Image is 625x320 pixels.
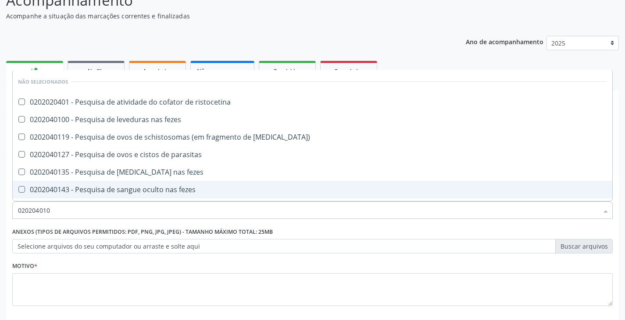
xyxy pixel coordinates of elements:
[6,11,435,21] p: Acompanhe a situação das marcações correntes e finalizadas
[18,116,607,123] div: 0202040100 - Pesquisa de leveduras nas fezes
[12,260,37,273] label: Motivo
[18,169,607,176] div: 0202040135 - Pesquisa de [MEDICAL_DATA] nas fezes
[274,67,301,75] span: Resolvidos
[18,186,607,193] div: 0202040143 - Pesquisa de sangue oculto nas fezes
[143,67,172,75] span: Agendados
[18,151,607,158] div: 0202040127 - Pesquisa de ovos e cistos de parasitas
[334,67,364,75] span: Cancelados
[12,225,273,239] label: Anexos (Tipos de arquivos permitidos: PDF, PNG, JPG, JPEG) - Tamanho máximo total: 25MB
[18,201,598,219] input: Buscar por procedimentos
[30,66,39,76] div: person_add
[466,36,543,47] p: Ano de acompanhamento
[18,98,607,105] div: 0202020401 - Pesquisa de atividade do cofator de ristocetina
[197,67,248,75] span: Não compareceram
[18,134,607,141] div: 0202040119 - Pesquisa de ovos de schistosomas (em fragmento de [MEDICAL_DATA])
[88,67,104,75] span: Na fila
